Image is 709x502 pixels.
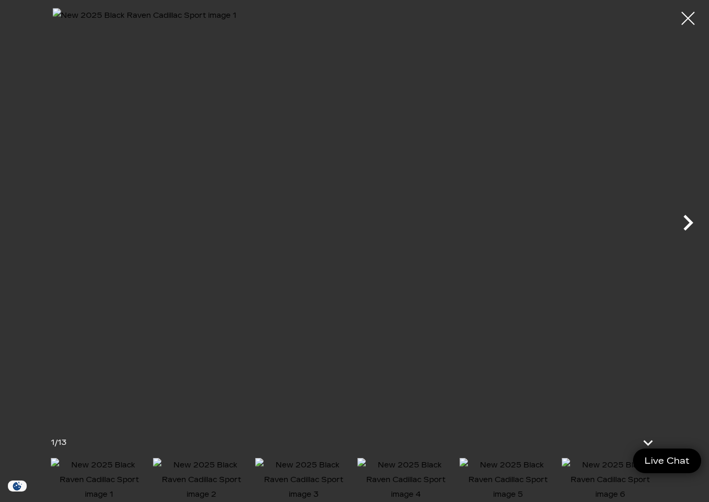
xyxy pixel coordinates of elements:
div: Privacy Settings [5,481,29,492]
img: New 2025 Black Raven Cadillac Sport image 5 [460,458,557,502]
img: New 2025 Black Raven Cadillac Sport image 4 [357,458,454,502]
span: 1 [51,438,54,447]
img: New 2025 Black Raven Cadillac Sport image 2 [153,458,250,502]
div: / [51,435,67,450]
img: New 2025 Black Raven Cadillac Sport image 1 [51,458,148,502]
img: New 2025 Black Raven Cadillac Sport image 3 [255,458,352,502]
a: Live Chat [633,449,701,473]
img: New 2025 Black Raven Cadillac Sport image 1 [52,8,657,418]
div: Next [672,202,704,249]
img: New 2025 Black Raven Cadillac Sport image 6 [562,458,659,502]
span: Live Chat [639,455,695,467]
span: 13 [58,438,67,447]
